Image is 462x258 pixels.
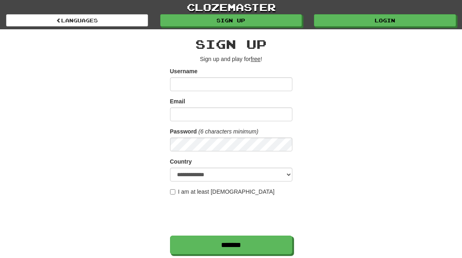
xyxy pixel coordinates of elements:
[170,200,294,232] iframe: reCAPTCHA
[170,97,185,105] label: Email
[199,128,259,135] em: (6 characters minimum)
[170,157,192,166] label: Country
[160,14,302,26] a: Sign up
[6,14,148,26] a: Languages
[314,14,456,26] a: Login
[251,56,261,62] u: free
[170,67,198,75] label: Username
[170,188,275,196] label: I am at least [DEMOGRAPHIC_DATA]
[170,55,292,63] p: Sign up and play for !
[170,127,197,136] label: Password
[170,37,292,51] h2: Sign up
[170,189,175,195] input: I am at least [DEMOGRAPHIC_DATA]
